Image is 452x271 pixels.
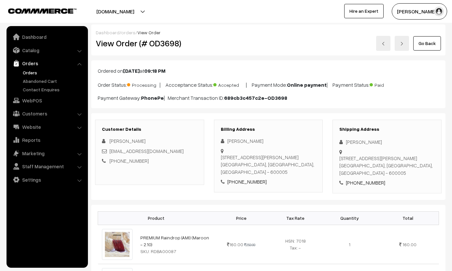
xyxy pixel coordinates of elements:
[123,68,140,74] b: [DATE]
[339,155,435,177] div: [STREET_ADDRESS][PERSON_NAME] [GEOGRAPHIC_DATA], [GEOGRAPHIC_DATA], [GEOGRAPHIC_DATA] - 600005
[244,243,255,247] strike: 250.00
[141,95,164,101] b: PhonePe
[96,30,120,35] a: Dashboard
[221,137,316,145] div: [PERSON_NAME]
[8,44,86,56] a: Catalog
[392,3,447,20] button: [PERSON_NAME]
[227,242,243,247] span: 160.00
[400,42,404,46] img: right-arrow.png
[8,174,86,186] a: Settings
[8,147,86,159] a: Marketing
[344,4,384,18] a: Hire an Expert
[8,57,86,69] a: Orders
[109,138,146,144] span: [PERSON_NAME]
[221,154,316,176] div: [STREET_ADDRESS][PERSON_NAME] [GEOGRAPHIC_DATA], [GEOGRAPHIC_DATA], [GEOGRAPHIC_DATA] - 600005
[413,36,441,51] a: Go Back
[98,80,439,89] p: Order Status: | Accceptance Status: | Payment Mode: | Payment Status:
[8,8,77,13] img: COMMMERCE
[140,248,210,255] div: SKU: RDBA00087
[109,148,184,154] a: [EMAIL_ADDRESS][DOMAIN_NAME]
[8,121,86,133] a: Website
[74,3,157,20] button: [DOMAIN_NAME]
[102,229,133,260] img: maroon.jpg
[8,95,86,106] a: WebPOS
[137,30,161,35] span: View Order
[8,7,65,14] a: COMMMERCE
[285,238,306,250] span: HSN: 7018 Tax: -
[339,127,435,132] h3: Shipping Address
[339,138,435,146] div: [PERSON_NAME]
[287,82,327,88] b: Online payment
[268,211,323,225] th: Tax Rate
[8,31,86,43] a: Dashboard
[144,68,165,74] b: 09:18 PM
[8,134,86,146] a: Reports
[21,86,86,93] a: Contact Enquires
[21,78,86,84] a: Abandoned Cart
[127,80,160,88] span: Processing
[8,160,86,172] a: Staff Management
[109,158,149,164] a: [PHONE_NUMBER]
[377,211,439,225] th: Total
[403,242,417,247] span: 160.00
[140,235,209,247] a: PREMIUM Raindrop (AMI) (Maroon - 2.10)
[221,127,316,132] h3: Billing Address
[323,211,377,225] th: Quantity
[98,94,439,102] p: Payment Gateway: | Merchant Transaction ID:
[224,95,287,101] b: 689cb3c457c2e-OD3698
[102,127,197,132] h3: Customer Details
[98,67,439,75] p: Ordered on at
[381,42,385,46] img: left-arrow.png
[349,242,350,247] span: 1
[8,108,86,119] a: Customers
[434,7,444,16] img: user
[214,211,268,225] th: Price
[370,80,402,88] span: Paid
[98,211,214,225] th: Product
[21,69,86,76] a: Orders
[213,80,246,88] span: Accepted
[121,30,135,35] a: orders
[227,179,267,185] a: [PHONE_NUMBER]
[96,38,204,48] h2: View Order (# OD3698)
[96,29,441,36] div: / /
[346,180,385,186] a: [PHONE_NUMBER]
